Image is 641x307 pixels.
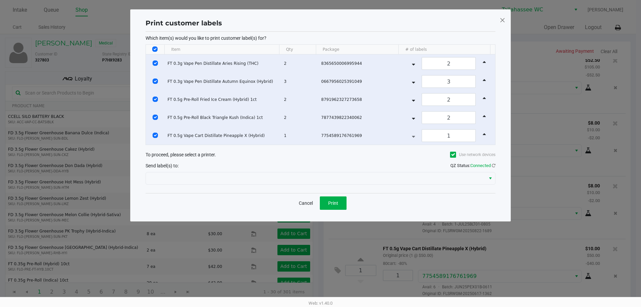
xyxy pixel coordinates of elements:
td: 7754589176761969 [318,127,402,145]
span: Send label(s) to: [146,163,179,168]
td: FT 0.5g Pre-Roll Black Triangle Kush (Indica) 1ct [165,109,281,127]
input: Select Row [153,79,158,84]
td: FT 0.5g Vape Cart Distillate Pineapple X (Hybrid) [165,127,281,145]
td: 3 [281,72,318,91]
td: FT 0.5g Pre-Roll Fried Ice Cream (Hybrid) 1ct [165,91,281,109]
td: 0667956025391049 [318,72,402,91]
td: FT 0.3g Vape Pen Distillate Autumn Equinox (Hybrid) [165,72,281,91]
h1: Print customer labels [146,18,222,28]
td: 7877439822340062 [318,109,402,127]
th: # of labels [398,45,490,54]
input: Select Row [153,60,158,66]
input: Select Row [153,97,158,102]
td: 1 [281,127,318,145]
button: Cancel [294,196,317,210]
label: Use network devices [450,152,495,158]
td: 8365650006995944 [318,54,402,72]
button: Print [320,196,347,210]
td: FT 0.3g Vape Pen Distillate Aries Rising (THC) [165,54,281,72]
td: 2 [281,54,318,72]
button: Select [485,172,495,184]
th: Package [316,45,398,54]
td: 2 [281,91,318,109]
input: Select All Rows [152,46,158,52]
th: Qty [279,45,316,54]
div: Data table [146,45,495,145]
span: Print [328,200,338,206]
th: Item [164,45,279,54]
input: Select Row [153,133,158,138]
span: To proceed, please select a printer. [146,152,216,157]
input: Select Row [153,115,158,120]
span: Web: v1.40.0 [308,301,333,306]
span: QZ Status: [450,163,495,168]
td: 2 [281,109,318,127]
p: Which item(s) would you like to print customer label(s) for? [146,35,495,41]
span: Connected [470,163,491,168]
td: 8791962327273658 [318,91,402,109]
